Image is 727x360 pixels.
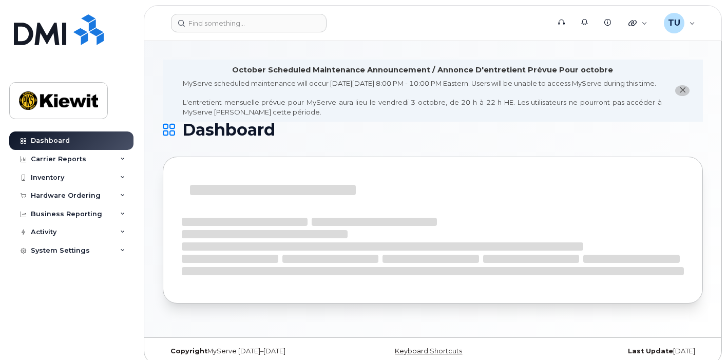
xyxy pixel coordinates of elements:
[182,122,275,138] span: Dashboard
[163,347,343,355] div: MyServe [DATE]–[DATE]
[628,347,673,355] strong: Last Update
[395,347,462,355] a: Keyboard Shortcuts
[523,347,703,355] div: [DATE]
[183,79,662,117] div: MyServe scheduled maintenance will occur [DATE][DATE] 8:00 PM - 10:00 PM Eastern. Users will be u...
[675,85,690,96] button: close notification
[170,347,207,355] strong: Copyright
[232,65,613,75] div: October Scheduled Maintenance Announcement / Annonce D'entretient Prévue Pour octobre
